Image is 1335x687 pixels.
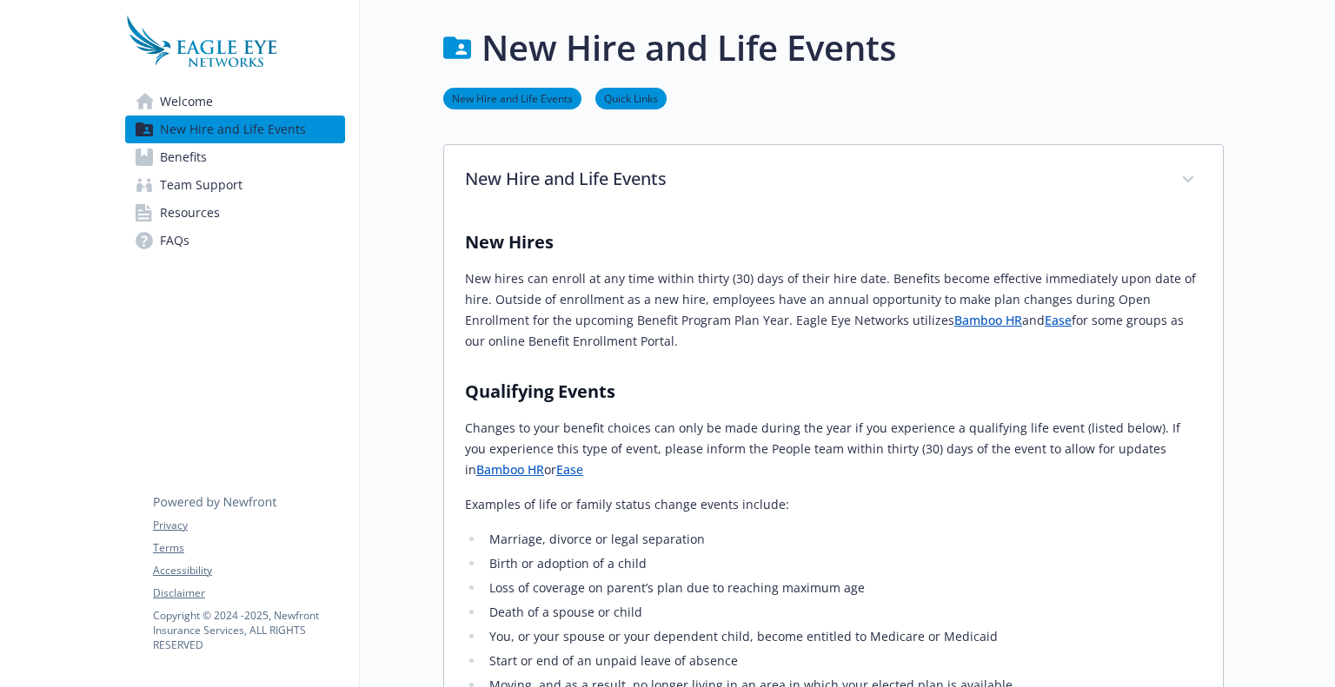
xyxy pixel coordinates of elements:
a: Team Support [125,171,345,199]
a: Accessibility [153,563,344,578]
a: FAQs [125,227,345,254]
span: Benefits [160,143,207,171]
a: Welcome [125,88,345,116]
p: Changes to your benefit choices can only be made during the year if you experience a qualifying l... [465,418,1202,480]
li: You, or your spouse or your dependent child, become entitled to Medicare or Medicaid [484,626,1202,647]
a: Bamboo HR [476,461,544,478]
span: Team Support [160,171,242,199]
a: Disclaimer [153,585,344,601]
a: Benefits [125,143,345,171]
li: Birth or adoption of a child [484,553,1202,574]
a: Bamboo HR [954,312,1022,328]
li: Marriage, divorce or legal separation [484,529,1202,550]
strong: Qualifying Events [465,380,615,403]
div: New Hire and Life Events [444,145,1223,216]
a: Ease [1045,312,1072,328]
p: New Hire and Life Events [465,166,1160,192]
p: Examples of life or family status change events include: [465,494,1202,515]
h1: New Hire and Life Events [482,22,896,74]
p: New hires can enroll at any time within thirty (30) days of their hire date. Benefits become effe... [465,268,1202,352]
a: Terms [153,540,344,556]
li: Start or end of an unpaid leave of absence [484,651,1202,671]
a: Privacy [153,518,344,533]
span: Resources [160,199,220,227]
a: Ease [556,461,583,478]
a: Resources [125,199,345,227]
strong: New Hires [465,230,554,254]
p: Copyright © 2024 - 2025 , Newfront Insurance Services, ALL RIGHTS RESERVED [153,608,344,652]
a: New Hire and Life Events [443,89,581,106]
a: Quick Links [595,89,667,106]
span: Welcome [160,88,213,116]
span: New Hire and Life Events [160,116,306,143]
li: Loss of coverage on parent’s plan due to reaching maximum age [484,578,1202,598]
a: New Hire and Life Events [125,116,345,143]
li: Death of a spouse or child [484,602,1202,623]
span: FAQs [160,227,189,254]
